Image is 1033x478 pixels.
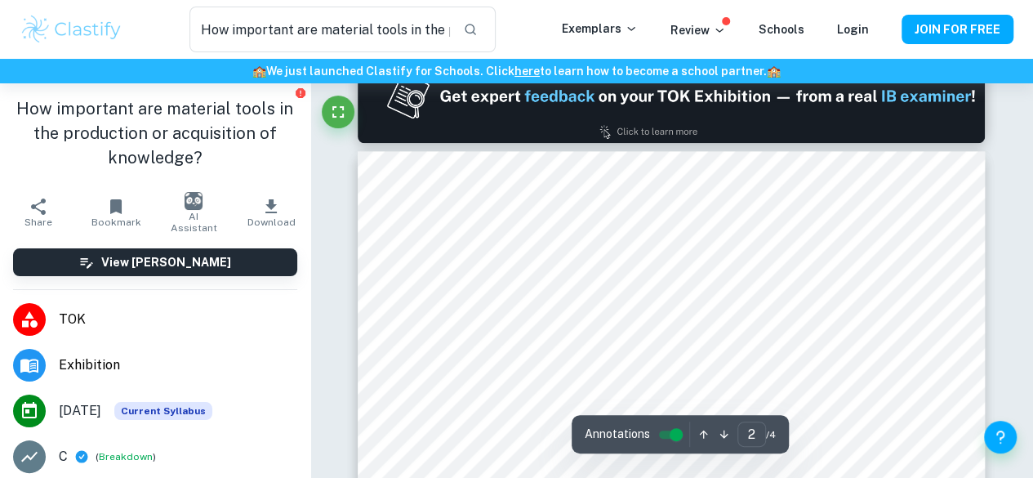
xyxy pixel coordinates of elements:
button: AI Assistant [155,190,233,235]
span: / 4 [766,427,776,442]
button: Breakdown [99,449,153,464]
span: Bookmark [91,217,141,228]
a: here [514,65,540,78]
span: Download [247,217,296,228]
button: Download [233,190,310,235]
img: Clastify logo [20,13,123,46]
span: [DATE] [59,401,101,421]
span: Annotations [585,426,650,443]
button: JOIN FOR FREE [902,15,1013,44]
input: Search for any exemplars... [189,7,451,52]
p: C [59,447,68,467]
button: Fullscreen [322,96,354,128]
span: TOK [59,310,297,329]
h1: How important are material tools in the production or acquisition of knowledge? [13,96,297,170]
p: Exemplars [562,20,638,38]
span: 🏫 [767,65,781,78]
span: Current Syllabus [114,402,212,420]
span: Exhibition [59,355,297,375]
span: Share [24,217,52,228]
div: This exemplar is based on the current syllabus. Feel free to refer to it for inspiration/ideas wh... [114,402,212,420]
button: View [PERSON_NAME] [13,248,297,276]
h6: View [PERSON_NAME] [101,253,231,271]
span: AI Assistant [165,211,223,234]
button: Bookmark [78,190,155,235]
button: Help and Feedback [984,421,1017,453]
img: AI Assistant [185,192,203,210]
h6: We just launched Clastify for Schools. Click to learn how to become a school partner. [3,62,1030,80]
button: Report issue [295,87,307,99]
span: ( ) [96,449,156,465]
span: 🏫 [252,65,266,78]
p: Review [670,21,726,39]
img: Ad [358,49,985,143]
a: Login [837,23,869,36]
a: Schools [759,23,804,36]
